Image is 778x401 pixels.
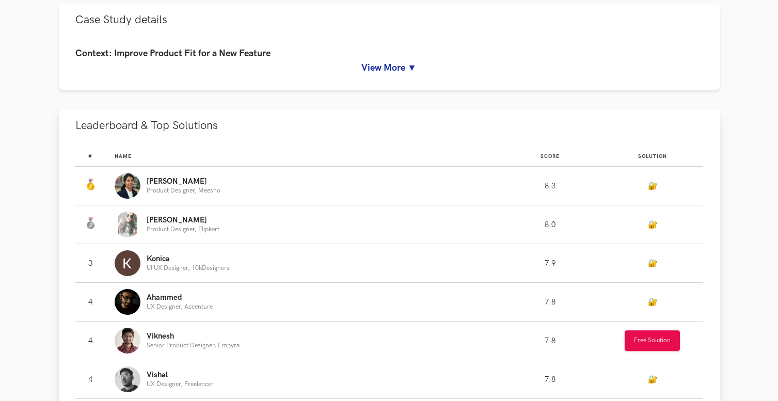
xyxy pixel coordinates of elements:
td: 7.9 [499,244,602,283]
button: Case Study details [59,4,720,36]
button: Leaderboard & Top Solutions [59,109,720,142]
span: # [88,153,92,159]
span: Name [115,153,132,159]
p: Product Designer, Meesho [147,187,220,194]
td: 4 [75,360,115,399]
h4: Context: Improve Product Fit for a New Feature [75,49,703,59]
p: Senior Product Designer, Empyra [147,342,240,349]
span: Solution [638,153,667,159]
p: Product Designer, Flipkart [147,226,219,233]
a: 🔐 [648,375,657,384]
a: View More ▼ [75,62,703,73]
a: 🔐 [648,259,657,268]
a: 🔐 [648,220,657,229]
span: Case Study details [75,13,167,27]
img: Profile photo [115,328,140,354]
p: Viknesh [147,332,240,341]
p: Konica [147,255,230,263]
img: Profile photo [115,212,140,237]
a: 🔐 [648,182,657,190]
p: Vishal [147,371,214,379]
td: 4 [75,322,115,360]
td: 7.8 [499,283,602,322]
a: 🔐 [648,298,657,307]
img: Profile photo [115,289,140,315]
td: 7.8 [499,322,602,360]
td: 4 [75,283,115,322]
p: UX Designer, Freelancer [147,381,214,388]
p: UI UX Designer, 10kDesigners [147,265,230,271]
div: Case Study details [59,36,720,90]
td: 8.3 [499,167,602,205]
p: Ahammed [147,294,213,302]
td: 8.0 [499,205,602,244]
td: 3 [75,244,115,283]
p: [PERSON_NAME] [147,216,219,224]
img: Gold Medal [84,179,97,191]
img: Profile photo [115,366,140,392]
span: Score [541,153,560,159]
img: Profile photo [115,173,140,199]
td: 7.8 [499,360,602,399]
img: Silver Medal [84,217,97,230]
p: UX Designer, Accenture [147,303,213,310]
img: Profile photo [115,250,140,276]
button: Free Solution [625,330,680,351]
p: [PERSON_NAME] [147,178,220,186]
span: Leaderboard & Top Solutions [75,119,218,133]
